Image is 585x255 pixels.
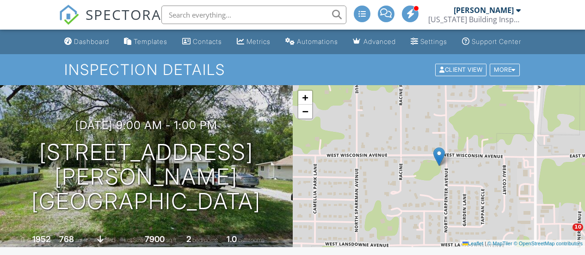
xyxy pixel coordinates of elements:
span: sq.ft. [166,236,178,243]
div: Templates [134,37,167,45]
span: − [302,106,308,117]
span: SPECTORA [86,5,161,24]
div: Client View [435,63,486,76]
a: Contacts [179,33,226,50]
a: Zoom in [298,91,312,105]
span: sq. ft. [75,236,88,243]
div: Settings [420,37,447,45]
div: 7900 [145,234,165,244]
img: The Best Home Inspection Software - Spectora [59,5,79,25]
a: Automations (Advanced) [282,33,342,50]
span: bedrooms [192,236,218,243]
span: bathrooms [238,236,265,243]
div: 1.0 [227,234,237,244]
a: © MapTiler [487,241,512,246]
a: Advanced [349,33,400,50]
h3: [DATE] 9:00 am - 1:00 pm [75,119,217,131]
a: Zoom out [298,105,312,118]
div: Florida Building Inspectorz [428,15,521,24]
div: Contacts [193,37,222,45]
span: Built [21,236,31,243]
h1: [STREET_ADDRESS][PERSON_NAME] [GEOGRAPHIC_DATA] [15,140,278,213]
div: More [490,63,520,76]
div: 768 [59,234,74,244]
input: Search everything... [161,6,346,24]
div: 2 [186,234,191,244]
div: Dashboard [74,37,109,45]
div: 1952 [32,234,50,244]
a: SPECTORA [59,12,161,32]
div: Metrics [246,37,271,45]
a: © OpenStreetMap contributors [514,241,583,246]
span: slab [105,236,115,243]
a: Templates [120,33,171,50]
iframe: Intercom live chat [554,224,576,246]
h1: Inspection Details [64,62,520,78]
span: | [485,241,486,246]
a: Dashboard [61,33,113,50]
a: Settings [407,33,451,50]
div: Automations [297,37,338,45]
a: Client View [434,66,489,73]
a: Leaflet [462,241,483,246]
a: Support Center [458,33,525,50]
div: [PERSON_NAME] [454,6,514,15]
span: 10 [573,224,583,231]
span: Lot Size [124,236,143,243]
img: Marker [433,147,445,166]
span: + [302,92,308,103]
a: Metrics [233,33,274,50]
div: Support Center [472,37,521,45]
div: Advanced [363,37,396,45]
